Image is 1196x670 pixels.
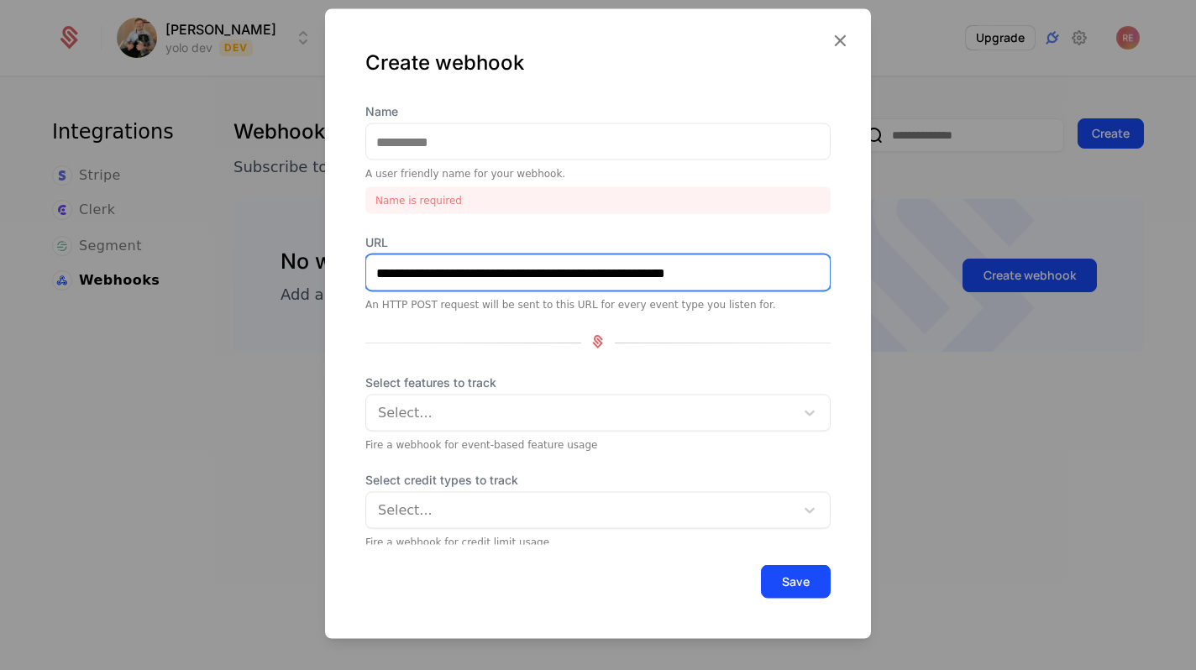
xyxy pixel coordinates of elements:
label: Name [365,103,831,120]
button: Save [761,565,831,599]
div: Fire a webhook for event-based feature usage [365,438,831,452]
div: A user friendly name for your webhook. [365,167,831,181]
div: Select... [378,500,786,521]
div: Create webhook [365,50,831,76]
div: Select... [378,403,786,423]
span: Select features to track [365,374,831,391]
div: Fire a webhook for credit limit usage [365,536,831,549]
div: Name is required [365,187,831,214]
span: Select credit types to track [365,472,831,489]
label: URL [365,234,831,251]
div: An HTTP POST request will be sent to this URL for every event type you listen for. [365,298,831,311]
